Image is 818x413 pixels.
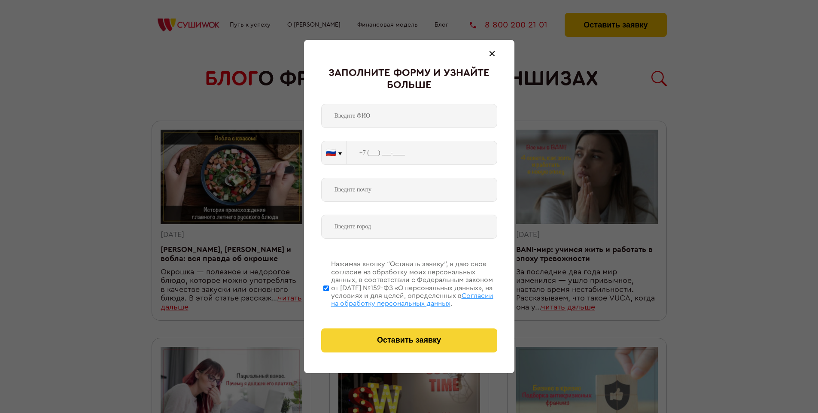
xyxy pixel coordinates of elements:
div: Нажимая кнопку “Оставить заявку”, я даю свое согласие на обработку моих персональных данных, в со... [331,260,497,307]
button: Оставить заявку [321,328,497,352]
span: Согласии на обработку персональных данных [331,292,493,307]
input: Введите город [321,215,497,239]
button: 🇷🇺 [322,141,346,164]
input: Введите ФИО [321,104,497,128]
div: Заполните форму и узнайте больше [321,67,497,91]
input: +7 (___) ___-____ [347,141,497,165]
input: Введите почту [321,178,497,202]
